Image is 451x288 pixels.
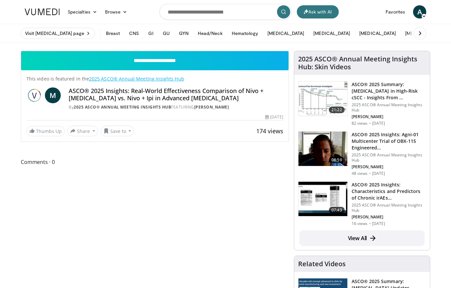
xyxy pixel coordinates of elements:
[401,27,446,40] button: [MEDICAL_DATA]
[352,171,368,176] p: 48 views
[194,104,229,110] a: [PERSON_NAME]
[298,260,346,268] h4: Related Videos
[67,126,98,136] button: Share
[159,4,292,20] input: Search topics, interventions
[298,55,426,71] h4: 2025 ASCO® Annual Meeting Insights Hub: Skin Videos
[298,181,426,226] a: 07:43 ASCO® 2025 Insights: Characteristics and Predictors of Chronic irAEs… 2025 ASCO® Annual Mee...
[45,87,61,103] a: M
[256,127,283,135] span: 174 views
[298,81,426,126] a: 21:22 ASCO® 2025 Summary: [MEDICAL_DATA] in High-Risk cSCC - Insights From … 2025 ASCO® Annual Me...
[382,5,409,18] a: Favorites
[352,181,426,201] h3: ASCO® 2025 Insights: Characteristics and Predictors of Chronic irAEs…
[298,131,426,176] a: 08:59 ASCO® 2025 Insights: Agni-01 Multicenter Trial of OBX-115 Engineered… 2025 ASCO® Annual Mee...
[25,9,60,15] img: VuMedi Logo
[159,27,174,40] button: GU
[69,87,283,102] h4: ASCO® 2025 Insights: Real-World Effectiveness Comparison of Nivo + [MEDICAL_DATA] vs. Nivo + Ipi ...
[265,114,283,120] div: [DATE]
[298,182,347,216] img: 45af4faf-c272-4bea-a599-be8203b7c639.150x105_q85_crop-smart_upscale.jpg
[329,107,345,113] span: 21:22
[102,27,124,40] button: Breast
[352,203,426,213] p: 2025 ASCO® Annual Meeting Insights Hub
[352,114,426,119] p: [PERSON_NAME]
[64,5,101,18] a: Specialties
[352,121,368,126] p: 82 views
[194,27,226,40] button: Head/Neck
[298,132,347,166] img: 3248663f-dc87-4925-8fb4-a7a57f5c8f6b.150x105_q85_crop-smart_upscale.jpg
[369,221,371,226] div: ·
[352,81,426,101] h3: ASCO® 2025 Summary: [MEDICAL_DATA] in High-Risk cSCC - Insights From …
[21,158,289,166] span: Comments 0
[352,152,426,163] p: 2025 ASCO® Annual Meeting Insights Hub
[355,27,400,40] button: [MEDICAL_DATA]
[228,27,262,40] button: Hematology
[309,27,354,40] button: [MEDICAL_DATA]
[21,28,95,39] a: Visit [MEDICAL_DATA] page
[329,207,345,213] span: 07:43
[298,81,347,116] img: 7690458f-0c76-4f61-811b-eb7c7f8681e5.150x105_q85_crop-smart_upscale.jpg
[413,5,426,18] a: A
[372,171,385,176] p: [DATE]
[26,126,65,136] a: Thumbs Up
[329,157,345,163] span: 08:59
[352,164,426,170] p: [PERSON_NAME]
[144,27,157,40] button: GI
[352,102,426,113] p: 2025 ASCO® Annual Meeting Insights Hub
[69,104,283,110] div: By FEATURING
[372,221,385,226] p: [DATE]
[125,27,143,40] button: CNS
[369,121,371,126] div: ·
[175,27,192,40] button: GYN
[299,230,425,246] a: View All
[352,214,426,220] p: [PERSON_NAME]
[297,5,339,18] button: Ask with AI
[101,126,134,136] button: Save to
[352,131,426,151] h3: ASCO® 2025 Insights: Agni-01 Multicenter Trial of OBX-115 Engineered…
[372,121,385,126] p: [DATE]
[26,87,42,103] img: 2025 ASCO® Annual Meeting Insights Hub
[89,76,184,82] a: 2025 ASCO® Annual Meeting Insights Hub
[352,221,368,226] p: 16 views
[369,171,371,176] div: ·
[263,27,308,40] button: [MEDICAL_DATA]
[26,76,283,82] p: This video is featured in the
[101,5,131,18] a: Browse
[74,104,171,110] a: 2025 ASCO® Annual Meeting Insights Hub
